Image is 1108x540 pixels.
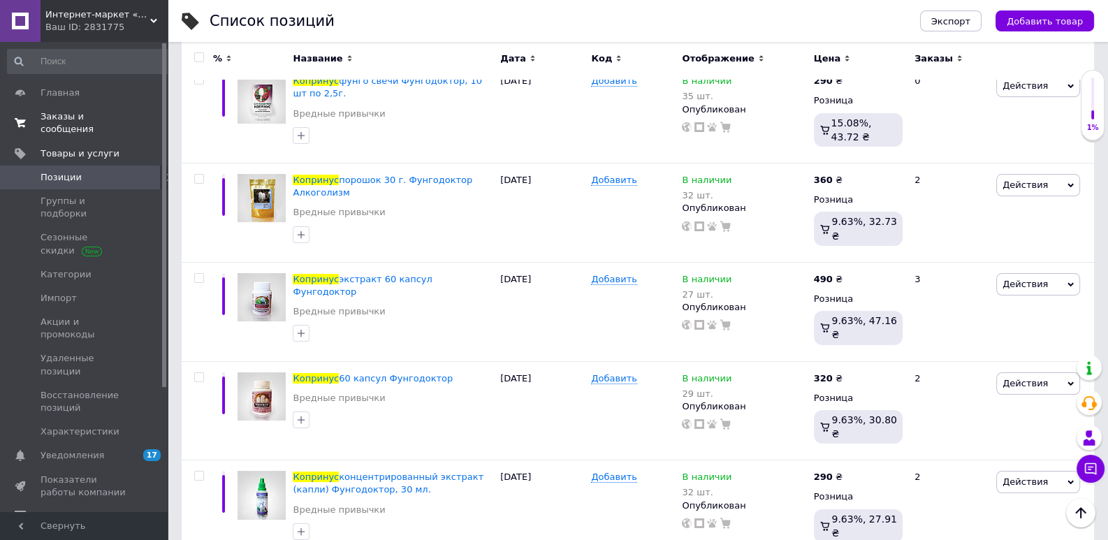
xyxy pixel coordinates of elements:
span: Сезонные скидки [41,231,129,256]
img: Копринус порошок 30 г. Фунгодоктор Алкоголизм [238,174,286,222]
div: 32 шт. [682,190,731,200]
span: В наличии [682,274,731,289]
span: Копринус [293,75,339,86]
input: Поиск [7,49,170,74]
span: Показатели работы компании [41,474,129,499]
div: Опубликован [682,499,806,512]
span: Интернет-маркет «БиоЖизнь» [45,8,150,21]
div: 32 шт. [682,487,731,497]
div: 35 шт. [682,91,731,101]
div: 29 шт. [682,388,731,399]
span: В наличии [682,472,731,486]
span: Главная [41,87,80,99]
span: Добавить [591,75,636,87]
div: [DATE] [497,262,588,361]
span: Группы и подборки [41,195,129,220]
span: 15.08%, 43.72 ₴ [831,117,871,143]
span: Добавить [591,175,636,186]
span: Характеристики [41,425,119,438]
a: Копринуспорошок 30 г. Фунгодоктор Алкоголизм [293,175,472,198]
img: Копринус экстракт 60 капсул Фунгодоктор [238,273,286,321]
span: В наличии [682,373,731,388]
span: 9.63%, 47.16 ₴ [831,315,896,340]
span: 9.63%, 27.91 ₴ [831,513,896,539]
a: Копринусконцентрированный экстракт (капли) Фунгодоктор, 30 мл. [293,472,483,495]
span: Восстановление позиций [41,389,129,414]
span: 9.63%, 32.73 ₴ [831,216,896,241]
a: Копринусэкстракт 60 капсул Фунгодоктор [293,274,432,297]
span: В наличии [682,75,731,90]
div: 2 [906,163,993,263]
span: 17 [143,449,161,461]
div: ₴ [814,75,843,87]
span: Добавить [591,274,636,285]
div: [DATE] [497,163,588,263]
div: Ваш ID: 2831775 [45,21,168,34]
span: Добавить [591,472,636,483]
span: Импорт [41,292,77,305]
span: Название [293,52,342,65]
b: 360 [814,175,833,185]
span: Действия [1003,476,1048,487]
div: Розница [814,490,903,503]
span: концентрированный экстракт (капли) Фунгодоктор, 30 мл. [293,472,483,495]
a: Вредные привычки [293,305,385,318]
span: Заказы и сообщения [41,110,129,136]
img: Копринус 60 капсул Фунгодоктор [238,372,286,421]
span: Акции и промокоды [41,316,129,341]
span: Действия [1003,378,1048,388]
a: Вредные привычки [293,392,385,404]
div: ₴ [814,174,843,187]
span: Копринус [293,274,339,284]
div: Розница [814,194,903,206]
div: Опубликован [682,202,806,214]
b: 320 [814,373,833,384]
img: Копринус фунго свечи Фунгодоктор, 10 шт по 2,5г. [238,75,286,123]
a: Вредные привычки [293,108,385,120]
span: Дата [500,52,526,65]
div: Опубликован [682,301,806,314]
div: Список позиций [210,14,335,29]
span: % [213,52,222,65]
button: Наверх [1066,498,1095,527]
span: Добавить товар [1007,16,1083,27]
span: В наличии [682,175,731,189]
div: [DATE] [497,361,588,460]
span: порошок 30 г. Фунгодоктор Алкоголизм [293,175,472,198]
b: 490 [814,274,833,284]
img: Копринус концентрированный экстракт (капли) Фунгодоктор, 30 мл. [238,471,286,519]
div: ₴ [814,471,843,483]
div: 1% [1081,123,1104,133]
button: Экспорт [920,10,982,31]
button: Добавить товар [996,10,1094,31]
span: Удаленные позиции [41,352,129,377]
div: ₴ [814,372,843,385]
div: Розница [814,293,903,305]
span: Категории [41,268,92,281]
div: 3 [906,262,993,361]
span: Копринус [293,373,339,384]
b: 290 [814,75,833,86]
span: Отзывы [41,510,78,523]
div: ₴ [814,273,843,286]
span: Добавить [591,373,636,384]
span: Позиции [41,171,82,184]
div: 2 [906,361,993,460]
div: [DATE] [497,64,588,163]
div: 27 шт. [682,289,731,300]
span: 9.63%, 30.80 ₴ [831,414,896,439]
span: Копринус [293,175,339,185]
a: Вредные привычки [293,504,385,516]
span: Копринус [293,472,339,482]
span: Действия [1003,80,1048,91]
span: Действия [1003,180,1048,190]
span: Цена [814,52,841,65]
span: Заказы [914,52,953,65]
div: Опубликован [682,103,806,116]
button: Чат с покупателем [1077,455,1105,483]
span: Товары и услуги [41,147,119,160]
span: 60 капсул Фунгодоктор [339,373,453,384]
span: Отображение [682,52,754,65]
b: 290 [814,472,833,482]
div: Розница [814,392,903,404]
